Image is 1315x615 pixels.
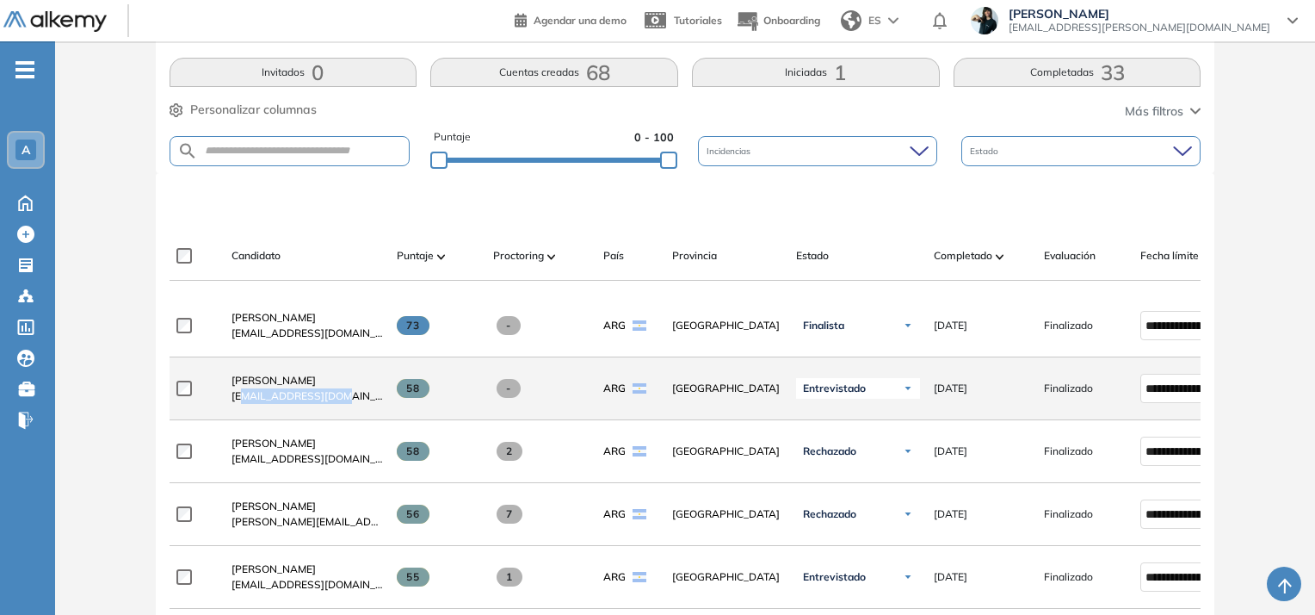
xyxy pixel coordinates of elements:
[397,248,434,264] span: Puntaje
[633,383,646,394] img: ARG
[177,140,198,162] img: SEARCH_ALT
[1044,318,1093,333] span: Finalizado
[547,254,556,259] img: [missing "en.ARROW_ALT" translation]
[397,379,430,398] span: 58
[954,58,1201,87] button: Completadas33
[803,382,866,395] span: Entrevistado
[796,248,829,264] span: Estado
[1044,248,1096,264] span: Evaluación
[868,13,881,28] span: ES
[934,444,967,459] span: [DATE]
[633,572,646,582] img: ARG
[903,509,913,519] img: Ícono de flecha
[190,101,317,119] span: Personalizar columnas
[996,254,1004,259] img: [missing "en.ARROW_ALT" translation]
[1044,506,1093,522] span: Finalizado
[497,568,523,587] span: 1
[903,572,913,582] img: Ícono de flecha
[232,310,383,326] a: [PERSON_NAME]
[603,506,626,522] span: ARG
[232,373,383,388] a: [PERSON_NAME]
[232,436,383,451] a: [PERSON_NAME]
[633,509,646,519] img: ARG
[232,514,383,530] span: [PERSON_NAME][EMAIL_ADDRESS][DOMAIN_NAME]
[934,506,967,522] span: [DATE]
[397,316,430,335] span: 73
[970,145,1002,158] span: Estado
[3,11,107,33] img: Logo
[232,374,316,387] span: [PERSON_NAME]
[232,500,316,512] span: [PERSON_NAME]
[232,437,316,450] span: [PERSON_NAME]
[493,248,544,264] span: Proctoring
[903,320,913,331] img: Ícono de flecha
[674,14,722,27] span: Tutoriales
[22,143,30,157] span: A
[397,568,430,587] span: 55
[232,311,316,324] span: [PERSON_NAME]
[497,316,522,335] span: -
[437,254,446,259] img: [missing "en.ARROW_ALT" translation]
[1044,444,1093,459] span: Finalizado
[707,145,754,158] span: Incidencias
[534,14,627,27] span: Agendar una demo
[497,505,523,524] span: 7
[1140,248,1199,264] span: Fecha límite
[232,562,316,575] span: [PERSON_NAME]
[903,383,913,394] img: Ícono de flecha
[397,505,430,524] span: 56
[497,442,523,461] span: 2
[934,248,992,264] span: Completado
[803,444,856,458] span: Rechazado
[603,444,626,459] span: ARG
[803,319,844,332] span: Finalista
[430,58,678,87] button: Cuentas creadas68
[633,320,646,331] img: ARG
[698,136,937,166] div: Incidencias
[934,381,967,396] span: [DATE]
[397,442,430,461] span: 58
[692,58,940,87] button: Iniciadas1
[497,379,522,398] span: -
[232,326,383,341] span: [EMAIL_ADDRESS][DOMAIN_NAME]
[934,569,967,585] span: [DATE]
[903,446,913,457] img: Ícono de flecha
[1044,381,1093,396] span: Finalizado
[803,570,866,584] span: Entrevistado
[803,507,856,521] span: Rechazado
[841,10,861,31] img: world
[15,68,34,71] i: -
[232,499,383,514] a: [PERSON_NAME]
[672,381,782,396] span: [GEOGRAPHIC_DATA]
[672,248,717,264] span: Provincia
[515,9,627,29] a: Agendar una demo
[1009,7,1270,21] span: [PERSON_NAME]
[603,381,626,396] span: ARG
[170,101,317,119] button: Personalizar columnas
[672,444,782,459] span: [GEOGRAPHIC_DATA]
[170,58,417,87] button: Invitados0
[672,569,782,585] span: [GEOGRAPHIC_DATA]
[232,248,281,264] span: Candidato
[232,451,383,467] span: [EMAIL_ADDRESS][DOMAIN_NAME]
[434,129,471,146] span: Puntaje
[736,3,820,40] button: Onboarding
[603,318,626,333] span: ARG
[232,388,383,404] span: [EMAIL_ADDRESS][DOMAIN_NAME]
[888,17,898,24] img: arrow
[672,318,782,333] span: [GEOGRAPHIC_DATA]
[763,14,820,27] span: Onboarding
[934,318,967,333] span: [DATE]
[232,577,383,593] span: [EMAIL_ADDRESS][DOMAIN_NAME]
[232,562,383,577] a: [PERSON_NAME]
[1009,21,1270,34] span: [EMAIL_ADDRESS][PERSON_NAME][DOMAIN_NAME]
[961,136,1201,166] div: Estado
[633,446,646,457] img: ARG
[1044,569,1093,585] span: Finalizado
[1125,102,1201,121] button: Más filtros
[603,248,624,264] span: País
[634,129,674,146] span: 0 - 100
[603,569,626,585] span: ARG
[672,506,782,522] span: [GEOGRAPHIC_DATA]
[1125,102,1183,121] span: Más filtros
